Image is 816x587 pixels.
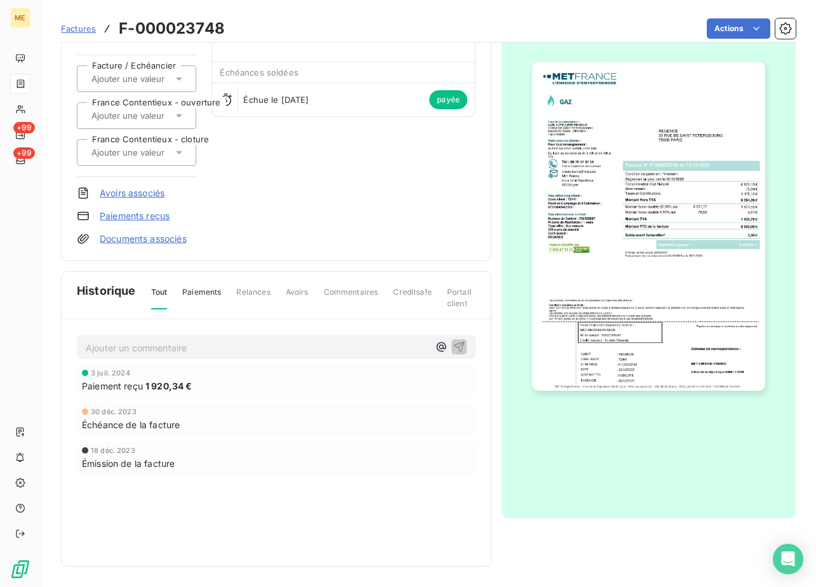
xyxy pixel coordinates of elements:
span: Avoirs [286,287,309,308]
h3: F-000023748 [119,17,225,40]
img: Logo LeanPay [10,559,30,579]
a: Paiements reçus [100,210,170,222]
span: 1 920,34 € [145,379,192,393]
button: Actions [707,18,770,39]
span: Échéances soldées [220,67,298,78]
span: Paiement reçu [82,379,143,393]
span: Historique [77,282,136,299]
span: Relances [236,287,270,308]
img: invoice_thumbnail [532,62,765,391]
span: 3 juil. 2024 [91,369,130,377]
a: Factures [61,22,96,35]
span: payée [429,90,467,109]
span: 30 déc. 2023 [91,408,137,415]
span: 18 déc. 2023 [91,447,135,454]
span: Portail client [447,287,476,320]
span: Tout [151,287,168,309]
span: Émission de la facture [82,457,175,470]
span: Creditsafe [393,287,432,308]
a: Documents associés [100,233,187,245]
span: +99 [13,122,35,133]
span: Échéance de la facture [82,418,180,431]
span: Paiements [182,287,221,308]
span: Échue le [DATE] [243,95,309,105]
span: Commentaires [324,287,378,308]
input: Ajouter une valeur [90,73,218,84]
input: Ajouter une valeur [90,147,218,158]
div: ME [10,8,30,28]
div: Open Intercom Messenger [773,544,803,574]
input: Ajouter une valeur [90,110,218,121]
span: +99 [13,147,35,159]
a: Avoirs associés [100,187,164,199]
span: Factures [61,24,96,34]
